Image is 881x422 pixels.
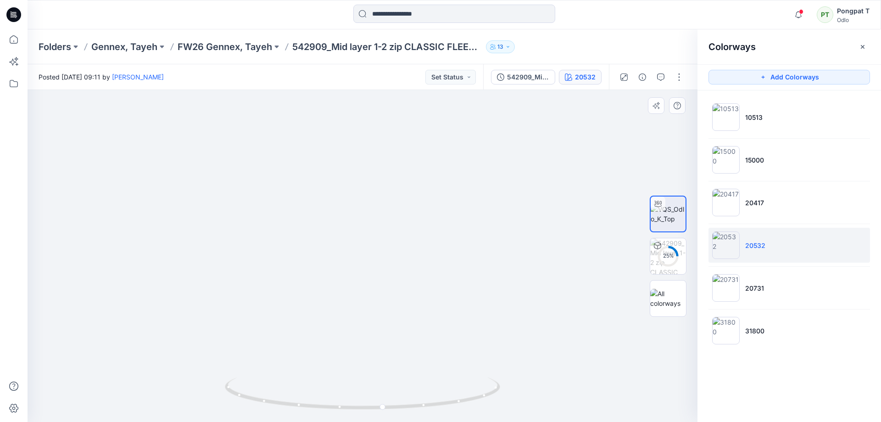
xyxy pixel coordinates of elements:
a: FW26 Gennex, Tayeh [178,40,272,53]
a: [PERSON_NAME] [112,73,164,81]
div: 20532 [575,72,596,82]
span: Posted [DATE] 09:11 by [39,72,164,82]
div: Pongpat T [837,6,870,17]
img: 542909_Mid layer 1-2 zip CLASSIC FLEECE KIDS_SMS_3D 20532 [650,238,686,274]
p: 31800 [745,326,764,336]
p: 542909_Mid layer 1-2 zip CLASSIC FLEECE KIDS_SMS_3D [292,40,482,53]
a: Gennex, Tayeh [91,40,157,53]
p: 20417 [745,198,764,208]
p: 13 [497,42,503,52]
div: PT [817,6,833,23]
button: Add Colorways [708,70,870,84]
div: 542909_Mid layer 1-2 zip CLASSIC FLEECE KIDS_SMS_3D [507,72,549,82]
button: 20532 [559,70,602,84]
img: 31800 [712,317,740,344]
button: 13 [486,40,515,53]
p: 15000 [745,155,764,165]
img: 20417 [712,189,740,216]
button: 542909_Mid layer 1-2 zip CLASSIC FLEECE KIDS_SMS_3D [491,70,555,84]
h2: Colorways [708,41,756,52]
p: 20532 [745,241,765,250]
img: VQS_Odlo_K_Top [651,204,686,224]
a: Folders [39,40,71,53]
p: 20731 [745,283,764,293]
div: Odlo [837,17,870,23]
img: All colorways [650,289,686,308]
img: 15000 [712,146,740,174]
button: Details [635,70,650,84]
img: 20731 [712,274,740,302]
p: 10513 [745,113,763,122]
img: 10513 [712,103,740,131]
div: 25 % [657,252,679,260]
img: 20532 [712,231,740,259]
